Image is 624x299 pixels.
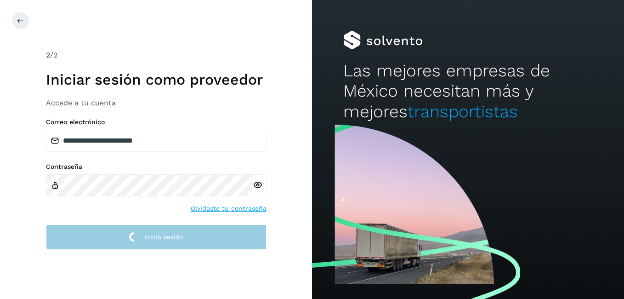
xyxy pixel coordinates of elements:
[46,118,267,126] label: Correo electrónico
[144,234,183,240] span: Inicia sesión
[46,50,267,61] div: /2
[191,204,267,213] a: Olvidaste tu contraseña
[408,102,518,121] span: transportistas
[46,51,50,59] span: 2
[46,71,267,88] h1: Iniciar sesión como proveedor
[46,163,267,171] label: Contraseña
[46,224,267,250] button: Inicia sesión
[343,61,593,122] h2: Las mejores empresas de México necesitan más y mejores
[46,98,267,107] h3: Accede a tu cuenta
